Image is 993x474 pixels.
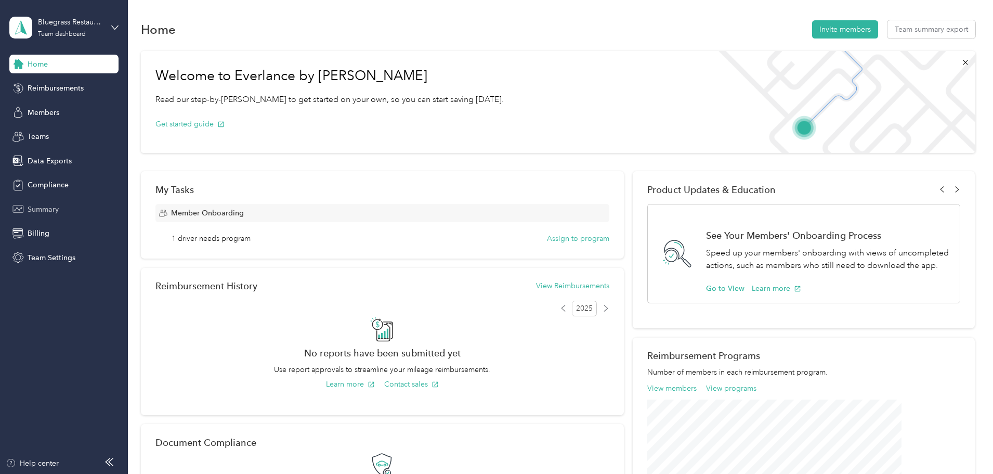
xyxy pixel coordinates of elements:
[155,280,257,291] h2: Reimbursement History
[155,364,609,375] p: Use report approvals to streamline your mileage reimbursements.
[171,208,244,219] span: Member Onboarding
[706,383,756,394] button: View programs
[887,20,975,39] button: Team summary export
[141,24,176,35] h1: Home
[935,416,993,474] iframe: Everlance-gr Chat Button Frame
[38,17,103,28] div: Bluegrass Restaurant Holdings
[38,31,86,37] div: Team dashboard
[28,204,59,215] span: Summary
[155,119,225,130] button: Get started guide
[28,59,48,70] span: Home
[647,367,960,378] p: Number of members in each reimbursement program.
[28,131,49,142] span: Teams
[706,230,949,241] h1: See Your Members' Onboarding Process
[708,51,975,153] img: Welcome to everlance
[155,348,609,358] h2: No reports have been submitted yet
[706,247,949,272] p: Speed up your members' onboarding with views of uncompleted actions, such as members who still ne...
[647,383,697,394] button: View members
[155,68,504,84] h1: Welcome to Everlance by [PERSON_NAME]
[812,20,878,39] button: Invite members
[384,379,439,390] button: Contact sales
[28,180,69,190] span: Compliance
[28,156,72,166] span: Data Exports
[547,233,609,244] button: Assign to program
[172,233,251,244] span: 1 driver needs program
[647,184,776,195] span: Product Updates & Education
[155,184,609,195] div: My Tasks
[28,252,75,263] span: Team Settings
[752,283,801,294] button: Learn more
[706,283,744,294] button: Go to View
[28,228,49,239] span: Billing
[155,93,504,106] p: Read our step-by-[PERSON_NAME] to get started on your own, so you can start saving [DATE].
[326,379,375,390] button: Learn more
[28,83,84,94] span: Reimbursements
[536,280,609,291] button: View Reimbursements
[572,301,597,316] span: 2025
[6,458,59,469] button: Help center
[155,437,256,448] h2: Document Compliance
[647,350,960,361] h2: Reimbursement Programs
[28,107,59,118] span: Members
